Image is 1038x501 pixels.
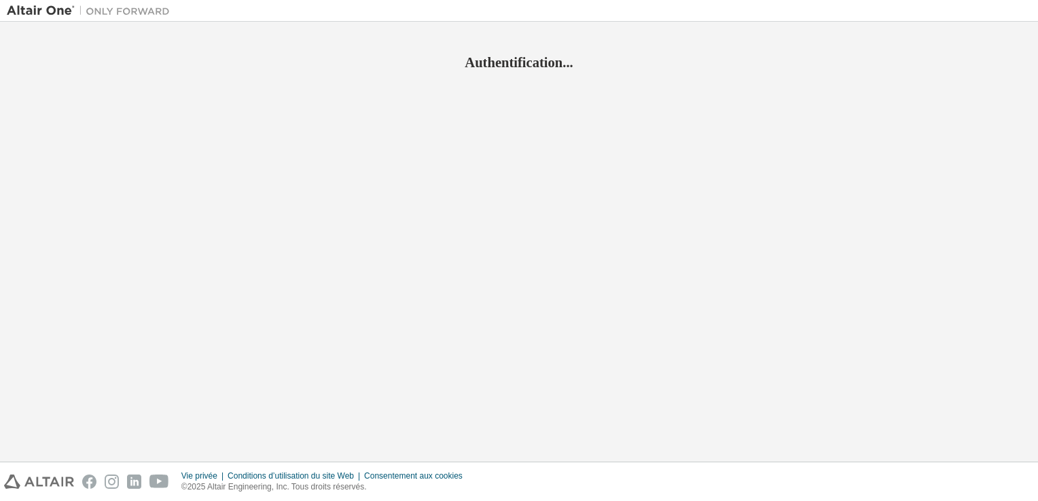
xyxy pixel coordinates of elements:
[7,4,177,18] img: Altaïr un
[105,475,119,489] img: instagram.svg
[4,475,74,489] img: altair_logo.svg
[187,482,367,491] font: 2025 Altair Engineering, Inc. Tous droits réservés.
[181,470,228,481] div: Vie privée
[82,475,96,489] img: facebook.svg
[228,470,364,481] div: Conditions d’utilisation du site Web
[127,475,141,489] img: linkedin.svg
[149,475,169,489] img: youtube.svg
[181,481,471,493] p: ©
[7,54,1031,71] h2: Authentification...
[364,470,471,481] div: Consentement aux cookies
